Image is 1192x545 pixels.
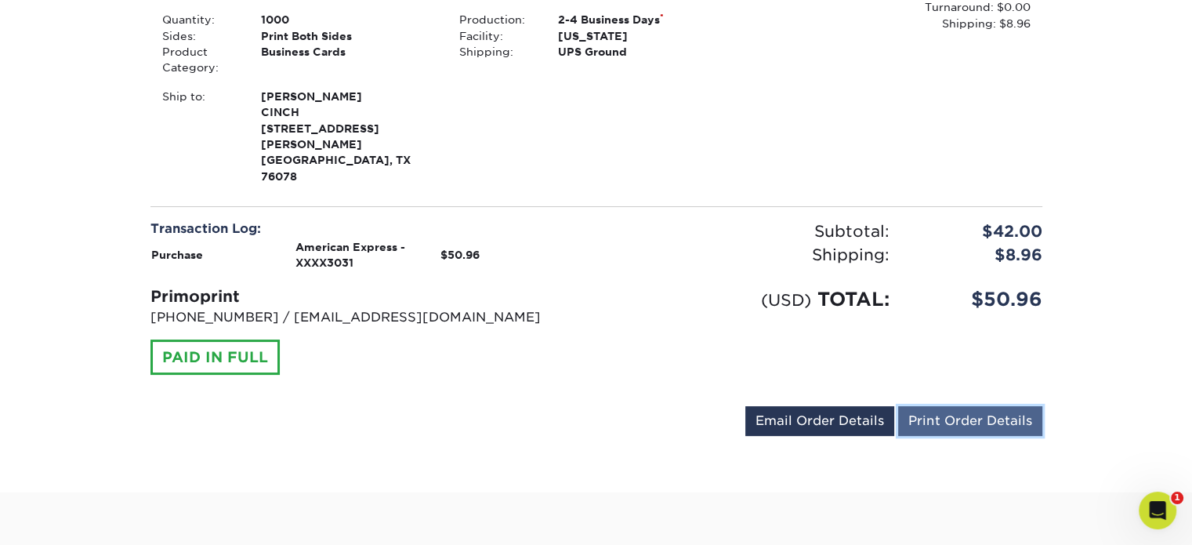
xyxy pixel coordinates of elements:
a: Print Order Details [898,406,1042,436]
p: [PHONE_NUMBER] / [EMAIL_ADDRESS][DOMAIN_NAME] [150,308,585,327]
div: Ship to: [150,89,249,184]
div: Primoprint [150,285,585,308]
div: $50.96 [901,285,1054,314]
span: TOTAL: [817,288,889,311]
div: Business Cards [249,44,447,76]
iframe: Google Customer Reviews [4,497,133,540]
div: Quantity: [150,12,249,27]
div: Production: [447,12,546,27]
div: Shipping: [447,44,546,60]
iframe: Intercom live chat [1139,492,1176,529]
strong: [GEOGRAPHIC_DATA], TX 76078 [261,89,436,183]
div: [US_STATE] [546,28,745,44]
strong: American Express - XXXX3031 [295,241,405,269]
span: CINCH [261,104,436,120]
strong: $50.96 [440,249,480,261]
span: [STREET_ADDRESS][PERSON_NAME] [261,121,436,153]
div: PAID IN FULL [150,340,280,376]
div: Sides: [150,28,249,44]
span: 1 [1171,492,1183,504]
span: [PERSON_NAME] [261,89,436,104]
div: 2-4 Business Days [546,12,745,27]
div: $8.96 [901,243,1054,267]
div: Shipping: [596,243,901,267]
div: Facility: [447,28,546,44]
div: 1000 [249,12,447,27]
a: Email Order Details [745,406,894,436]
small: (USD) [761,290,811,310]
div: Subtotal: [596,220,901,243]
div: Print Both Sides [249,28,447,44]
div: $42.00 [901,220,1054,243]
div: UPS Ground [546,44,745,60]
div: Product Category: [150,44,249,76]
strong: Purchase [151,249,203,261]
div: Transaction Log: [150,220,585,238]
